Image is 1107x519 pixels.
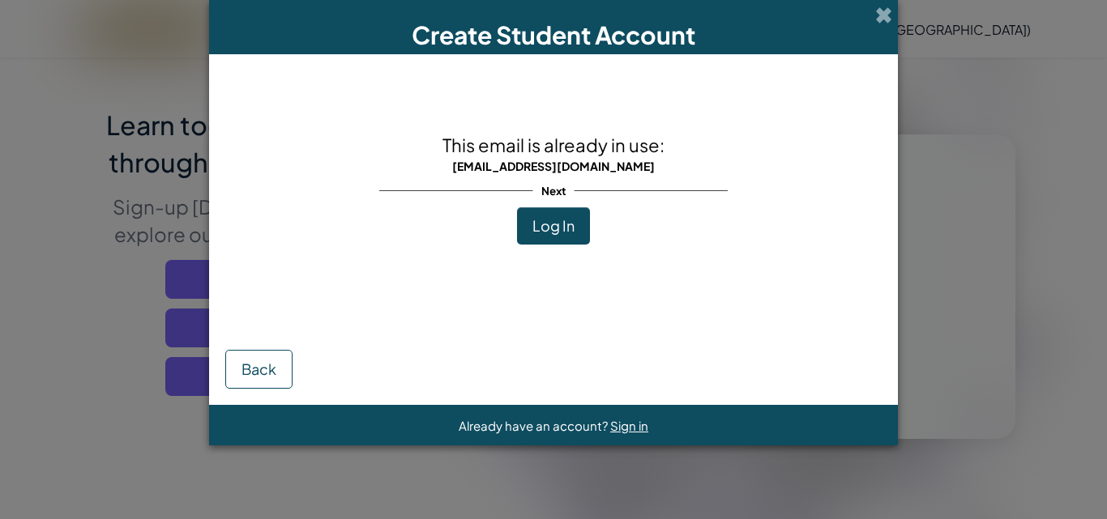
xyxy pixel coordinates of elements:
[459,418,610,433] span: Already have an account?
[412,19,695,50] span: Create Student Account
[532,216,575,235] span: Log In
[442,134,665,156] span: This email is already in use:
[610,418,648,433] a: Sign in
[241,359,276,378] span: Back
[517,207,590,245] button: Log In
[452,159,655,173] span: [EMAIL_ADDRESS][DOMAIN_NAME]
[225,350,293,389] button: Back
[533,179,575,202] span: Next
